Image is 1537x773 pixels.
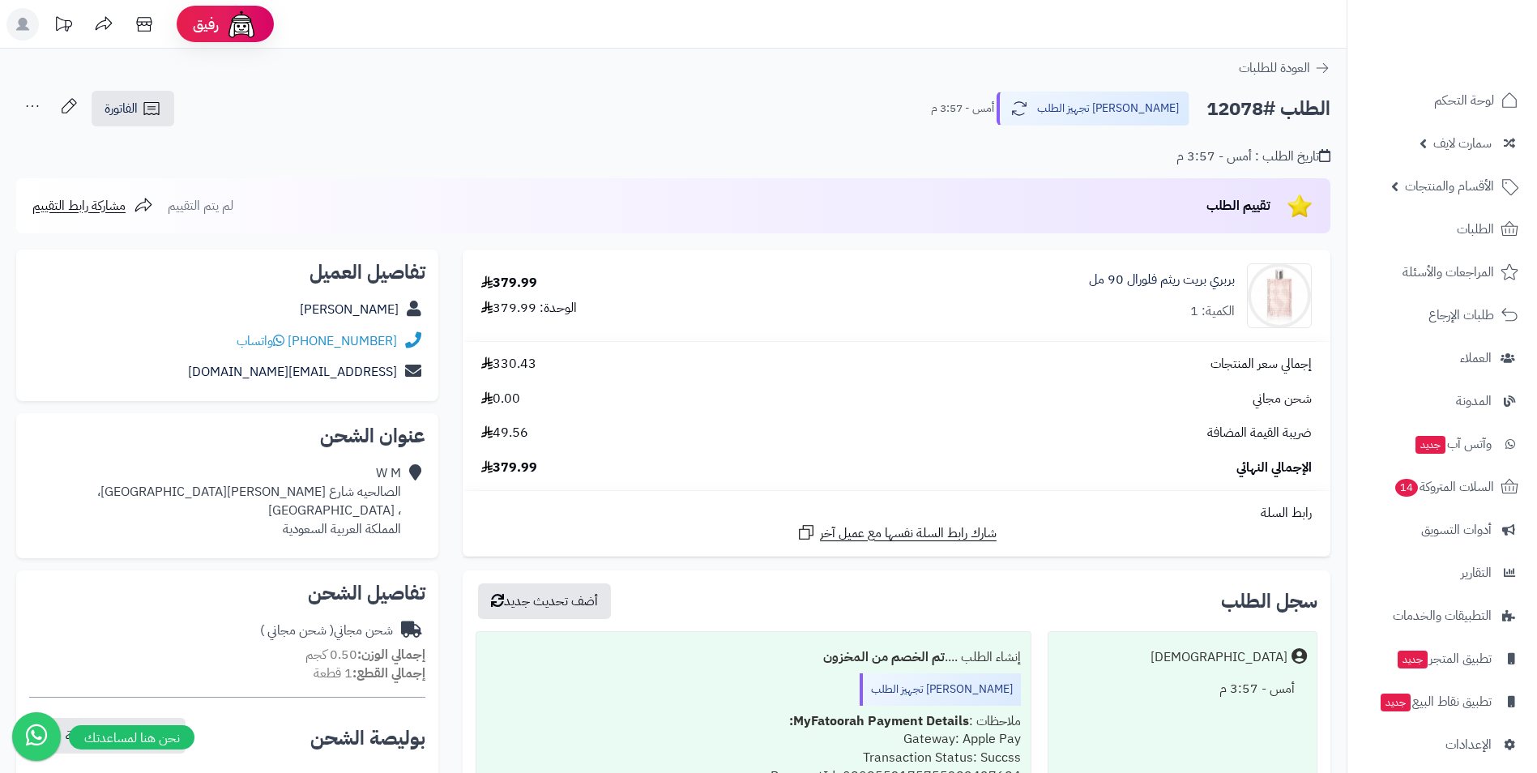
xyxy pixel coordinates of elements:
[486,642,1021,673] div: إنشاء الطلب ....
[1393,604,1492,627] span: التطبيقات والخدمات
[1357,253,1527,292] a: المراجعات والأسئلة
[1414,433,1492,455] span: وآتس آب
[1421,519,1492,541] span: أدوات التسويق
[1395,479,1419,497] span: 14
[1398,651,1428,668] span: جديد
[1396,647,1492,670] span: تطبيق المتجر
[288,331,397,351] a: [PHONE_NUMBER]
[1058,673,1307,705] div: أمس - 3:57 م
[1253,390,1312,408] span: شحن مجاني
[789,711,969,731] b: MyFatoorah Payment Details:
[314,664,425,683] small: 1 قطعة
[1221,591,1317,611] h3: سجل الطلب
[1357,639,1527,678] a: تطبيق المتجرجديد
[1236,459,1312,477] span: الإجمالي النهائي
[1176,147,1330,166] div: تاريخ الطلب : أمس - 3:57 م
[1394,476,1494,498] span: السلات المتروكة
[1151,648,1287,667] div: [DEMOGRAPHIC_DATA]
[1457,218,1494,241] span: الطلبات
[1456,390,1492,412] span: المدونة
[820,524,997,543] span: شارك رابط السلة نفسها مع عميل آخر
[97,464,401,538] div: W M الصالحيه شارع [PERSON_NAME][GEOGRAPHIC_DATA]، ، [GEOGRAPHIC_DATA] المملكة العربية السعودية
[1357,210,1527,249] a: الطلبات
[352,664,425,683] strong: إجمالي القطع:
[481,459,537,477] span: 379.99
[92,91,174,126] a: الفاتورة
[1381,694,1411,711] span: جديد
[1089,271,1235,289] a: بربري بريت ريثم فلورال 90 مل
[105,99,138,118] span: الفاتورة
[1357,81,1527,120] a: لوحة التحكم
[1415,436,1445,454] span: جديد
[305,645,425,664] small: 0.50 كجم
[1357,510,1527,549] a: أدوات التسويق
[1357,468,1527,506] a: السلات المتروكة14
[481,355,536,374] span: 330.43
[931,100,994,117] small: أمس - 3:57 م
[1357,553,1527,592] a: التقارير
[469,504,1324,523] div: رابط السلة
[1357,339,1527,378] a: العملاء
[997,92,1189,126] button: [PERSON_NAME] تجهيز الطلب
[481,390,520,408] span: 0.00
[1357,596,1527,635] a: التطبيقات والخدمات
[168,196,233,216] span: لم يتم التقييم
[1428,304,1494,327] span: طلبات الإرجاع
[32,196,126,216] span: مشاركة رابط التقييم
[481,299,577,318] div: الوحدة: 379.99
[32,196,153,216] a: مشاركة رابط التقييم
[1207,424,1312,442] span: ضريبة القيمة المضافة
[478,583,611,619] button: أضف تحديث جديد
[225,8,258,41] img: ai-face.png
[1357,425,1527,463] a: وآتس آبجديد
[1210,355,1312,374] span: إجمالي سعر المنتجات
[1357,682,1527,721] a: تطبيق نقاط البيعجديد
[1248,263,1311,328] img: burberry_brit_rhythm_floral_for_woman-90x90.jpg
[860,673,1021,706] div: [PERSON_NAME] تجهيز الطلب
[1206,92,1330,126] h2: الطلب #12078
[188,362,397,382] a: [EMAIL_ADDRESS][DOMAIN_NAME]
[1357,725,1527,764] a: الإعدادات
[66,726,173,745] span: نسخ رابط تتبع الشحنة
[1190,302,1235,321] div: الكمية: 1
[43,8,83,45] a: تحديثات المنصة
[823,647,945,667] b: تم الخصم من المخزون
[310,728,425,748] h2: بوليصة الشحن
[1239,58,1310,78] span: العودة للطلبات
[1357,296,1527,335] a: طلبات الإرجاع
[29,263,425,282] h2: تفاصيل العميل
[29,426,425,446] h2: عنوان الشحن
[1427,38,1522,72] img: logo-2.png
[481,274,537,293] div: 379.99
[1206,196,1270,216] span: تقييم الطلب
[1403,261,1494,284] span: المراجعات والأسئلة
[481,424,528,442] span: 49.56
[1379,690,1492,713] span: تطبيق نقاط البيع
[1461,562,1492,584] span: التقارير
[193,15,219,34] span: رفيق
[1445,733,1492,756] span: الإعدادات
[796,523,997,543] a: شارك رابط السلة نفسها مع عميل آخر
[260,621,393,640] div: شحن مجاني
[300,300,399,319] a: [PERSON_NAME]
[237,331,284,351] a: واتساب
[1460,347,1492,369] span: العملاء
[1434,89,1494,112] span: لوحة التحكم
[357,645,425,664] strong: إجمالي الوزن:
[32,718,186,754] button: نسخ رابط تتبع الشحنة
[1239,58,1330,78] a: العودة للطلبات
[1357,382,1527,421] a: المدونة
[260,621,334,640] span: ( شحن مجاني )
[1433,132,1492,155] span: سمارت لايف
[1405,175,1494,198] span: الأقسام والمنتجات
[29,583,425,603] h2: تفاصيل الشحن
